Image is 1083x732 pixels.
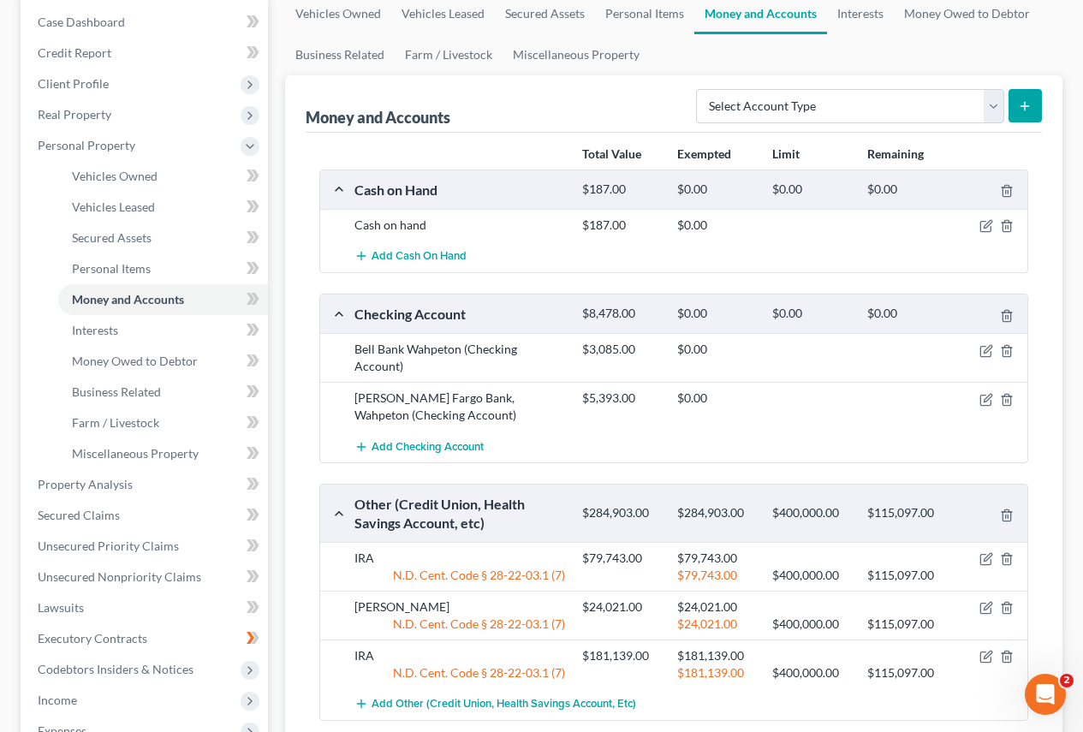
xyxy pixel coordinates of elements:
span: Income [38,693,77,707]
div: $115,097.00 [859,505,954,521]
span: Executory Contracts [38,631,147,646]
div: $400,000.00 [764,664,859,681]
span: Personal Property [38,138,135,152]
span: Vehicles Leased [72,199,155,214]
div: $0.00 [764,306,859,322]
a: Vehicles Leased [58,192,268,223]
span: Add Cash on Hand [372,250,467,264]
button: Add Other (Credit Union, Health Savings Account, etc) [354,688,636,720]
div: N.D. Cent. Code § 28-22-03.1 (7) [346,567,574,584]
span: Unsecured Nonpriority Claims [38,569,201,584]
a: Credit Report [24,38,268,68]
div: $24,021.00 [574,598,669,616]
div: $3,085.00 [574,341,669,358]
a: Interests [58,315,268,346]
a: Miscellaneous Property [503,34,650,75]
span: Money Owed to Debtor [72,354,198,368]
a: Secured Claims [24,500,268,531]
a: Lawsuits [24,592,268,623]
div: $24,021.00 [669,598,764,616]
div: $400,000.00 [764,505,859,521]
div: $0.00 [669,182,764,198]
div: $0.00 [764,182,859,198]
div: Cash on hand [346,217,574,234]
span: Client Profile [38,76,109,91]
a: Money and Accounts [58,284,268,315]
span: Secured Claims [38,508,120,522]
span: Property Analysis [38,477,133,491]
a: Business Related [285,34,395,75]
div: $0.00 [669,306,764,322]
a: Miscellaneous Property [58,438,268,469]
a: Business Related [58,377,268,408]
div: $0.00 [669,341,764,358]
div: N.D. Cent. Code § 28-22-03.1 (7) [346,616,574,633]
a: Personal Items [58,253,268,284]
div: $79,743.00 [669,550,764,567]
div: $115,097.00 [859,664,954,681]
strong: Exempted [677,146,731,161]
div: $284,903.00 [574,505,669,521]
a: Secured Assets [58,223,268,253]
a: Unsecured Nonpriority Claims [24,562,268,592]
div: $400,000.00 [764,616,859,633]
span: Add Other (Credit Union, Health Savings Account, etc) [372,698,636,711]
span: Real Property [38,107,111,122]
span: Personal Items [72,261,151,276]
a: Farm / Livestock [58,408,268,438]
div: $115,097.00 [859,567,954,584]
div: Money and Accounts [306,107,450,128]
button: Add Checking Account [354,431,484,462]
div: $115,097.00 [859,616,954,633]
div: $0.00 [669,217,764,234]
div: Checking Account [346,305,574,323]
span: Secured Assets [72,230,152,245]
a: Farm / Livestock [395,34,503,75]
iframe: Intercom live chat [1025,674,1066,715]
span: Lawsuits [38,600,84,615]
strong: Remaining [867,146,924,161]
div: $5,393.00 [574,390,669,407]
div: $79,743.00 [669,567,764,584]
span: Vehicles Owned [72,169,158,183]
div: $0.00 [669,390,764,407]
div: $79,743.00 [574,550,669,567]
div: Other (Credit Union, Health Savings Account, etc) [346,495,574,532]
div: N.D. Cent. Code § 28-22-03.1 (7) [346,664,574,681]
div: $8,478.00 [574,306,669,322]
a: Unsecured Priority Claims [24,531,268,562]
span: Farm / Livestock [72,415,159,430]
span: Miscellaneous Property [72,446,199,461]
div: [PERSON_NAME] Fargo Bank, Wahpeton (Checking Account) [346,390,574,424]
div: IRA [346,647,574,664]
span: Interests [72,323,118,337]
div: Bell Bank Wahpeton (Checking Account) [346,341,574,375]
div: $0.00 [859,306,954,322]
a: Vehicles Owned [58,161,268,192]
a: Money Owed to Debtor [58,346,268,377]
span: Unsecured Priority Claims [38,539,179,553]
div: $181,139.00 [574,647,669,664]
strong: Limit [772,146,800,161]
button: Add Cash on Hand [354,241,467,272]
span: Business Related [72,384,161,399]
div: $284,903.00 [669,505,764,521]
div: $0.00 [859,182,954,198]
a: Executory Contracts [24,623,268,654]
a: Case Dashboard [24,7,268,38]
span: Money and Accounts [72,292,184,306]
div: $181,139.00 [669,647,764,664]
div: $187.00 [574,217,669,234]
span: Codebtors Insiders & Notices [38,662,193,676]
span: 2 [1060,674,1074,687]
div: $24,021.00 [669,616,764,633]
a: Property Analysis [24,469,268,500]
div: $400,000.00 [764,567,859,584]
div: $187.00 [574,182,669,198]
div: [PERSON_NAME] [346,598,574,616]
div: Cash on Hand [346,181,574,199]
span: Case Dashboard [38,15,125,29]
span: Credit Report [38,45,111,60]
div: IRA [346,550,574,567]
strong: Total Value [582,146,641,161]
